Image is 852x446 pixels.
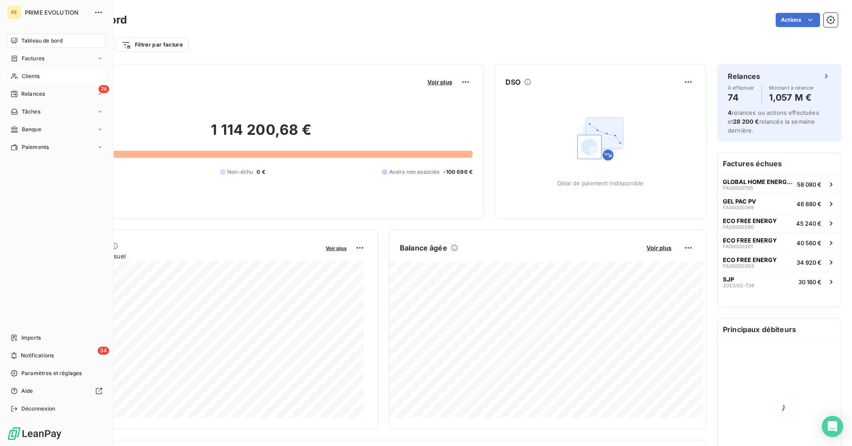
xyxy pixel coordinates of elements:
span: À effectuer [728,85,754,90]
span: Tableau de bord [21,37,63,45]
span: 30 180 € [798,278,821,286]
button: Actions [776,13,820,27]
span: Factures [22,55,44,63]
span: 45 240 € [796,220,821,227]
span: 34 [98,347,109,355]
h6: Principaux débiteurs [718,319,841,340]
span: Non-échu [227,168,253,176]
span: Délai de paiement indisponible [557,180,644,187]
h6: Factures échues [718,153,841,174]
button: ECO FREE ENERGYFA0000026140 560 € [718,233,841,252]
h6: Balance âgée [400,243,447,253]
span: Imports [21,334,41,342]
h4: 74 [728,90,754,105]
span: FA00000290 [723,224,754,230]
button: ECO FREE ENERGYFA0000029045 240 € [718,213,841,233]
span: GEL PAC PV [723,198,756,205]
div: PE [7,5,21,20]
span: ECO FREE ENERGY [723,237,777,244]
span: FA00000389 [723,205,754,210]
span: Relances [21,90,45,98]
span: 58 080 € [797,181,821,188]
span: Avoirs non associés [389,168,440,176]
span: Banque [22,125,41,133]
button: Filtrer par facture [116,38,189,52]
span: 28 200 € [733,118,759,125]
h2: 1 114 200,68 € [50,121,473,148]
h4: 1,057 M € [769,90,814,105]
span: 2023/02-736 [723,283,754,288]
span: Montant à relancer [769,85,814,90]
button: GLOBAL HOME ENERGY - BHM ECOFA0000070558 080 € [718,174,841,194]
span: Tâches [22,108,40,116]
span: FA00000261 [723,244,753,249]
span: GLOBAL HOME ENERGY - BHM ECO [723,178,793,185]
span: 46 880 € [797,200,821,207]
span: 4 [728,109,732,116]
button: ECO FREE ENERGYFA0000039334 920 € [718,252,841,272]
span: Paiements [22,143,49,151]
span: 34 920 € [797,259,821,266]
button: Voir plus [425,78,455,86]
span: ECO FREE ENERGY [723,256,777,263]
button: Voir plus [323,244,349,252]
span: Voir plus [647,244,671,251]
span: Paramètres et réglages [21,369,82,377]
button: SJP2023/02-73630 180 € [718,272,841,291]
span: SJP [723,276,734,283]
span: ECO FREE ENERGY [723,217,777,224]
img: Empty state [572,110,629,167]
span: 0 € [256,168,265,176]
img: Logo LeanPay [7,426,62,441]
h6: DSO [505,77,521,87]
button: GEL PAC PVFA0000038946 880 € [718,194,841,213]
span: Aide [21,387,33,395]
a: Aide [7,384,106,398]
span: Déconnexion [21,405,55,413]
span: FA00000393 [723,263,754,269]
span: 74 [99,85,109,93]
span: PRIME EVOLUTION [25,9,89,16]
span: -100 696 € [443,168,473,176]
span: FA00000705 [723,185,753,191]
span: Voir plus [326,245,347,251]
span: Chiffre d'affaires mensuel [50,251,319,261]
span: Clients [22,72,39,80]
button: Voir plus [644,244,674,252]
h6: Relances [728,71,760,82]
span: relances ou actions effectuées et relancés la semaine dernière. [728,109,819,134]
span: Voir plus [427,78,452,86]
span: Notifications [21,352,54,360]
div: Open Intercom Messenger [822,416,843,437]
span: 40 560 € [797,239,821,246]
